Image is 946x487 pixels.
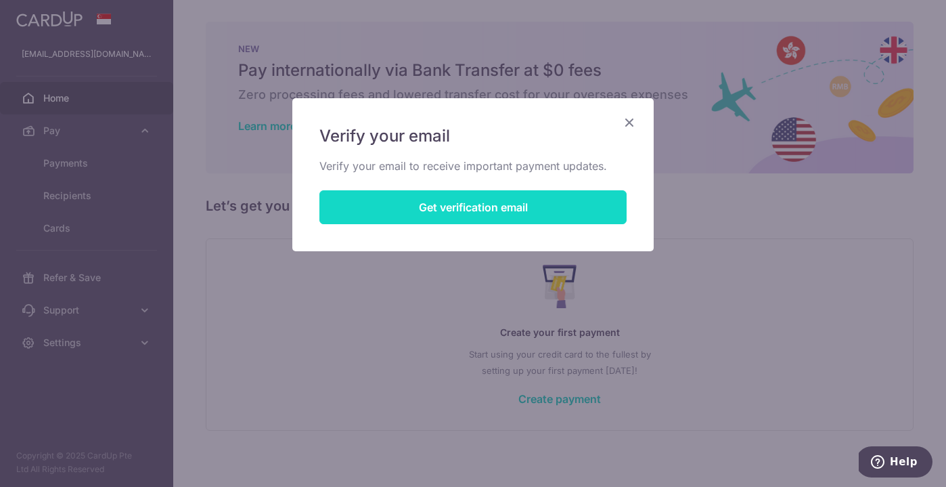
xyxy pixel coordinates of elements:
button: Close [621,114,637,131]
p: Verify your email to receive important payment updates. [319,158,627,174]
iframe: Opens a widget where you can find more information [859,446,932,480]
span: Verify your email [319,125,450,147]
button: Get verification email [319,190,627,224]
